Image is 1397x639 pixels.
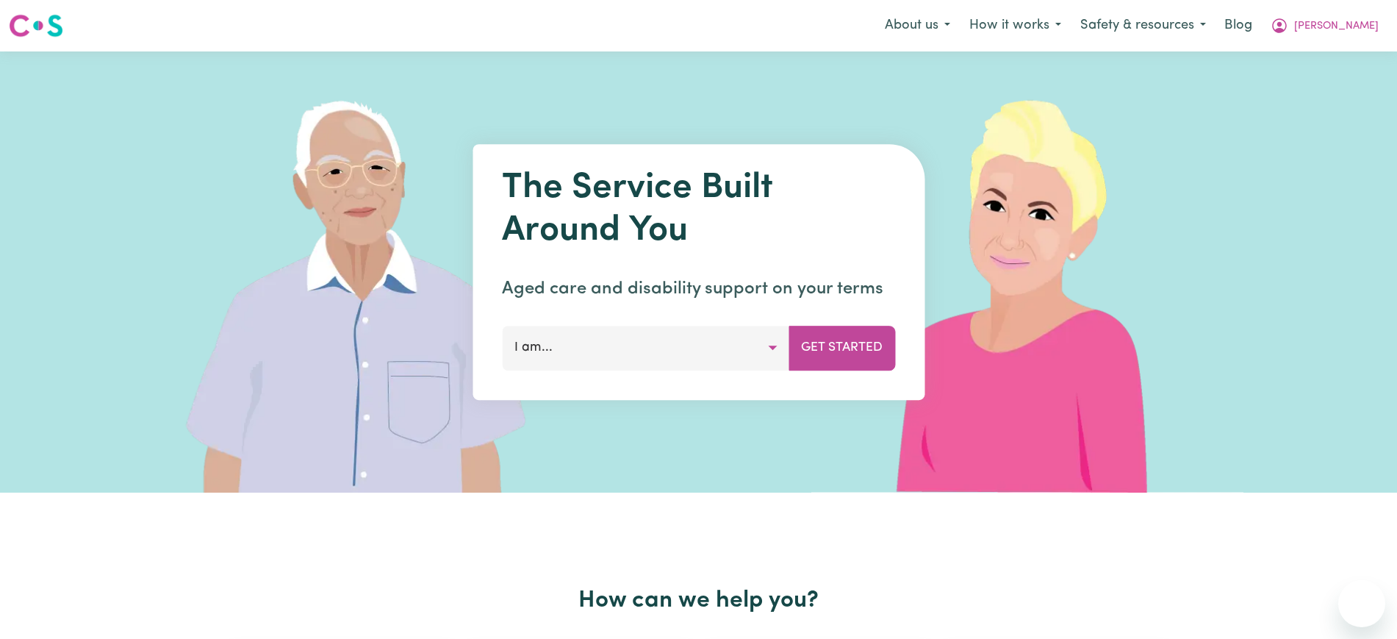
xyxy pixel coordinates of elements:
button: About us [875,10,960,41]
button: How it works [960,10,1071,41]
span: [PERSON_NAME] [1294,18,1379,35]
button: Get Started [789,326,895,370]
img: Careseekers logo [9,13,63,39]
button: I am... [502,326,789,370]
button: My Account [1261,10,1388,41]
p: Aged care and disability support on your terms [502,276,895,302]
h2: How can we help you? [223,587,1175,615]
a: Blog [1215,10,1261,42]
iframe: Button to launch messaging window [1338,580,1385,627]
h1: The Service Built Around You [502,168,895,252]
a: Careseekers logo [9,9,63,43]
button: Safety & resources [1071,10,1215,41]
